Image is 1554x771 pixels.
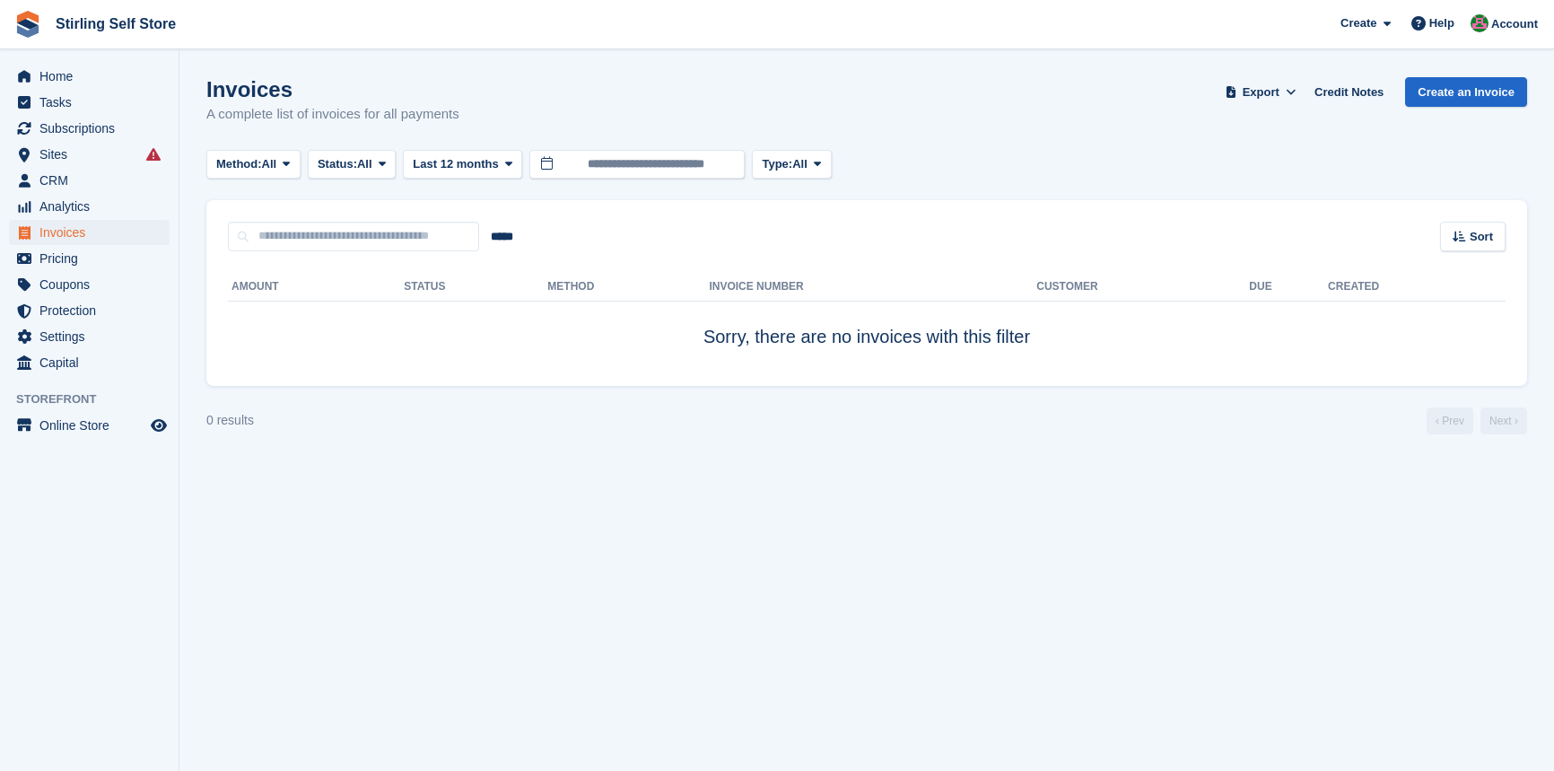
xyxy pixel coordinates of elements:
[9,350,170,375] a: menu
[403,150,522,180] button: Last 12 months
[1471,14,1489,32] img: Lucy
[9,142,170,167] a: menu
[48,9,183,39] a: Stirling Self Store
[39,413,147,438] span: Online Store
[752,150,831,180] button: Type: All
[39,272,147,297] span: Coupons
[1427,407,1473,434] a: Previous
[148,415,170,436] a: Preview store
[39,298,147,323] span: Protection
[308,150,396,180] button: Status: All
[9,90,170,115] a: menu
[1307,77,1391,107] a: Credit Notes
[1243,83,1279,101] span: Export
[206,150,301,180] button: Method: All
[39,64,147,89] span: Home
[547,273,709,302] th: Method
[9,324,170,349] a: menu
[206,411,254,430] div: 0 results
[792,155,808,173] span: All
[39,116,147,141] span: Subscriptions
[404,273,547,302] th: Status
[318,155,357,173] span: Status:
[1429,14,1454,32] span: Help
[39,246,147,271] span: Pricing
[16,390,179,408] span: Storefront
[9,116,170,141] a: menu
[413,155,498,173] span: Last 12 months
[9,64,170,89] a: menu
[703,327,1030,346] span: Sorry, there are no invoices with this filter
[9,272,170,297] a: menu
[1480,407,1527,434] a: Next
[1340,14,1376,32] span: Create
[262,155,277,173] span: All
[1249,273,1328,302] th: Due
[1491,15,1538,33] span: Account
[357,155,372,173] span: All
[9,246,170,271] a: menu
[1405,77,1527,107] a: Create an Invoice
[9,168,170,193] a: menu
[9,413,170,438] a: menu
[9,220,170,245] a: menu
[206,77,459,101] h1: Invoices
[216,155,262,173] span: Method:
[709,273,1036,302] th: Invoice Number
[39,142,147,167] span: Sites
[1423,407,1531,434] nav: Page
[39,168,147,193] span: CRM
[146,147,161,162] i: Smart entry sync failures have occurred
[1036,273,1249,302] th: Customer
[9,194,170,219] a: menu
[206,104,459,125] p: A complete list of invoices for all payments
[39,90,147,115] span: Tasks
[1221,77,1300,107] button: Export
[39,194,147,219] span: Analytics
[14,11,41,38] img: stora-icon-8386f47178a22dfd0bd8f6a31ec36ba5ce8667c1dd55bd0f319d3a0aa187defe.svg
[9,298,170,323] a: menu
[1328,273,1506,302] th: Created
[762,155,792,173] span: Type:
[1470,228,1493,246] span: Sort
[39,220,147,245] span: Invoices
[39,324,147,349] span: Settings
[228,273,404,302] th: Amount
[39,350,147,375] span: Capital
